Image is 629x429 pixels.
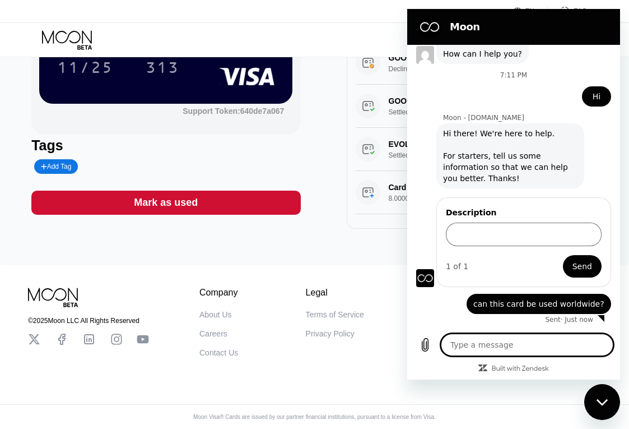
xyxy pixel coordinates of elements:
div: © 2025 Moon LLC All Rights Reserved [28,317,149,325]
div: Terms of Service [306,310,364,319]
iframe: Messaging window [407,9,620,380]
div: About Us [199,310,232,319]
div: Mark as used [134,196,198,209]
div: Careers [199,329,227,338]
div: Tags [31,137,300,154]
div: 313 [146,60,179,78]
div: Add Tag [34,159,78,174]
div: FAQ [574,7,587,15]
div: Moon Visa® Cards are issued by our partner financial institutions, pursuant to a license from Visa. [184,414,445,420]
div: Support Token: 640de7a067 [183,107,284,116]
div: 11/25 [49,53,122,81]
div: Support Token:640de7a067 [183,107,284,116]
iframe: Button to launch messaging window, conversation in progress [584,384,620,420]
div: Privacy Policy [306,329,355,338]
div: Company [199,288,238,298]
div: Add Tag [41,163,71,170]
div: 11/25 [57,60,113,78]
div: FAQ [548,6,587,17]
div: EN [514,6,548,17]
div: Mark as used [31,191,300,215]
div: Contact Us [199,348,238,357]
div: EN [525,7,535,15]
div: Legal [306,288,364,298]
div: 313 [137,53,188,81]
